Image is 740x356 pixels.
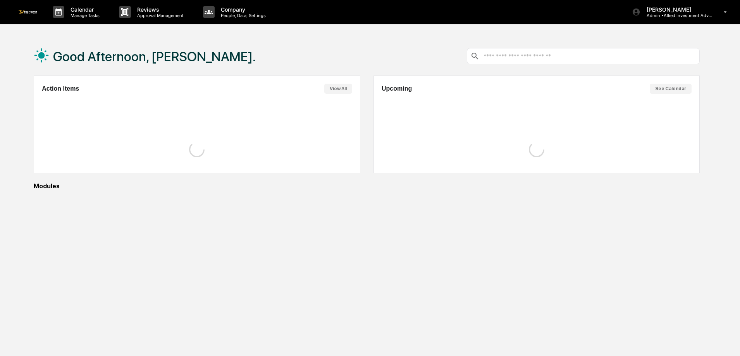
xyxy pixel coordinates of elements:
p: Calendar [64,6,103,13]
img: logo [19,10,37,14]
p: Company [215,6,270,13]
p: Manage Tasks [64,13,103,18]
p: Admin • Allied Investment Advisors [640,13,712,18]
p: People, Data, Settings [215,13,270,18]
h2: Upcoming [382,85,412,92]
p: Approval Management [131,13,188,18]
p: [PERSON_NAME] [640,6,712,13]
h1: Good Afternoon, [PERSON_NAME]. [53,49,256,64]
button: See Calendar [650,84,692,94]
div: Modules [34,182,700,190]
h2: Action Items [42,85,79,92]
button: View All [324,84,352,94]
p: Reviews [131,6,188,13]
